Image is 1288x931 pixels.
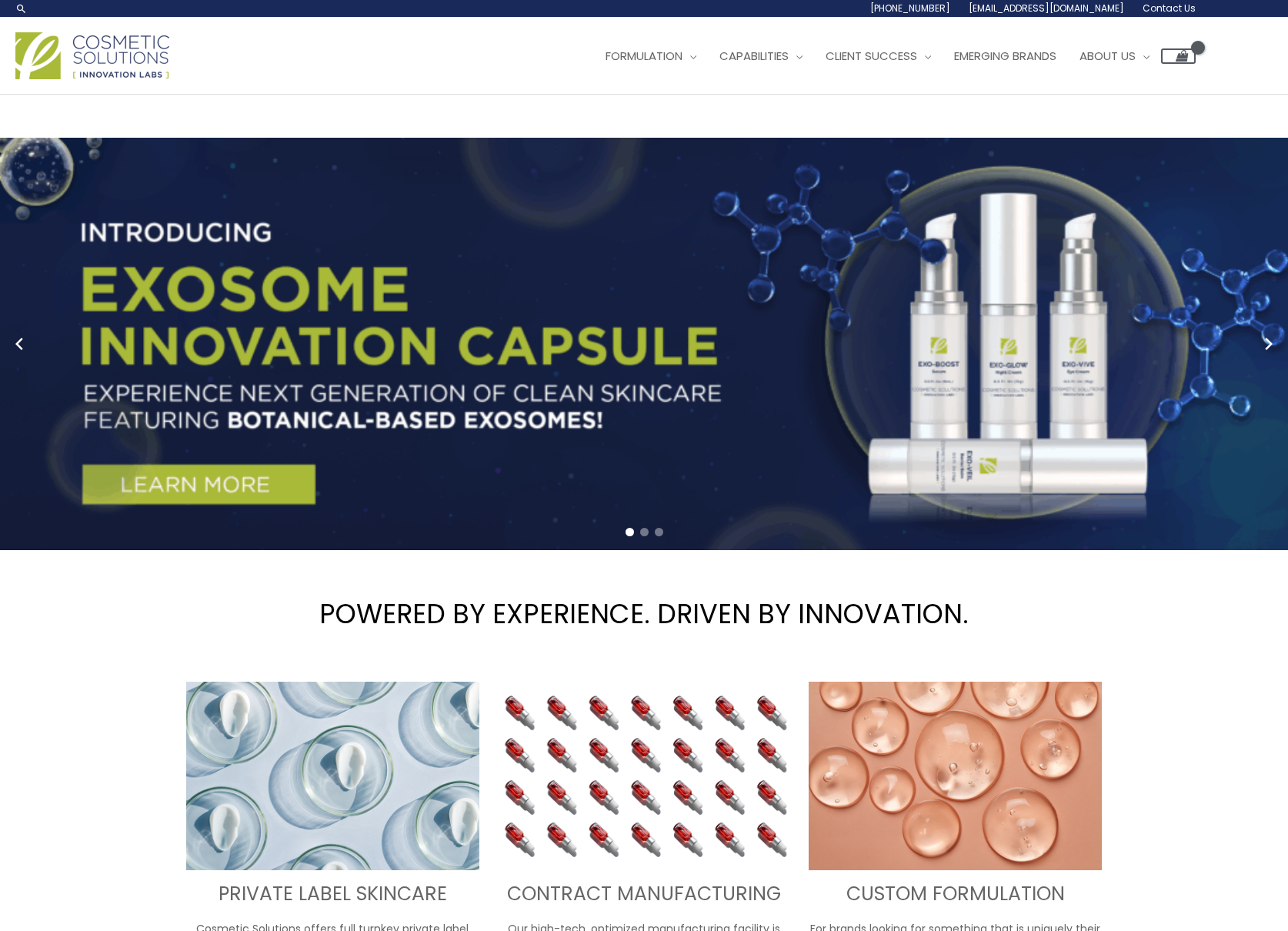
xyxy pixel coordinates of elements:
span: [EMAIL_ADDRESS][DOMAIN_NAME] [969,2,1124,15]
button: Previous slide [8,332,31,355]
span: Formulation [606,48,682,64]
h3: CUSTOM FORMULATION [809,882,1102,907]
a: Search icon link [15,2,28,15]
img: turnkey private label skincare [186,682,479,871]
a: About Us [1068,33,1161,79]
a: Capabilities [708,33,814,79]
span: Capabilities [719,48,789,64]
a: Emerging Brands [943,33,1068,79]
span: Client Success [826,48,917,64]
h3: CONTRACT MANUFACTURING [498,882,791,907]
span: Emerging Brands [954,48,1056,64]
h3: PRIVATE LABEL SKINCARE [186,882,479,907]
a: Formulation [594,33,708,79]
a: View Shopping Cart, empty [1161,48,1196,64]
img: Cosmetic Solutions Logo [15,32,169,79]
nav: Site Navigation [582,33,1196,79]
span: Go to slide 1 [626,528,634,536]
span: [PHONE_NUMBER] [870,2,950,15]
img: Contract Manufacturing [498,682,791,871]
a: Client Success [814,33,943,79]
span: Contact Us [1143,2,1196,15]
span: Go to slide 3 [655,528,663,536]
img: Custom Formulation [809,682,1102,871]
button: Next slide [1257,332,1280,355]
span: Go to slide 2 [640,528,649,536]
span: About Us [1079,48,1136,64]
